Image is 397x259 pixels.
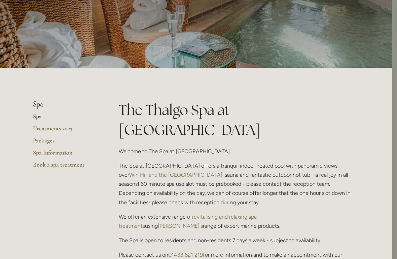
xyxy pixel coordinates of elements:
a: Win Hill and the [GEOGRAPHIC_DATA] [129,172,222,178]
p: The Spa is open to residents and non-residents 7 days a week - subject to availability. [119,236,355,245]
p: Welcome to The Spa at [GEOGRAPHIC_DATA]. [119,147,355,156]
a: 01433 621 219 [168,252,203,258]
h1: The Thalgo Spa at [GEOGRAPHIC_DATA] [119,100,355,140]
a: Spa Information [33,149,97,161]
li: Spa [33,100,97,109]
a: Spa [33,113,97,125]
a: Treatments 2025 [33,125,97,137]
p: The Spa at [GEOGRAPHIC_DATA] offers a tranquil indoor heated pool with panoramic views over , sau... [119,161,355,207]
a: Packages [33,137,97,149]
p: We offer an extensive range of using range of expert marine products. [119,212,355,230]
a: [PERSON_NAME]'s [158,223,203,229]
a: Book a spa treatment [33,161,97,173]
